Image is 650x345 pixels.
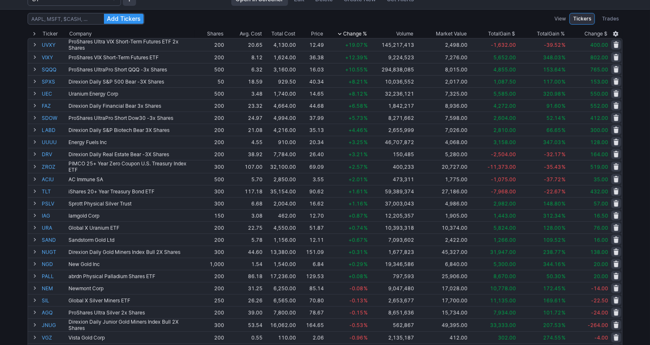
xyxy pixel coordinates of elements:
[345,54,363,61] span: +12.39
[561,176,566,183] span: %
[364,164,368,170] span: %
[297,51,325,63] td: 36.38
[195,75,225,87] td: 50
[590,188,608,195] span: 432.00
[42,173,67,185] a: ACIU
[225,173,263,185] td: 5.70
[364,79,368,85] span: %
[369,160,415,173] td: 400,233
[546,103,561,109] span: 91.60
[364,91,368,97] span: %
[263,51,297,63] td: 1,624.00
[42,234,67,246] a: SAND
[68,79,194,85] div: Direxion Daily S&P 500 Bear -3X Shares
[369,75,415,87] td: 10,036,552
[263,87,297,99] td: 1,740.00
[68,151,194,157] div: Direxion Daily Real Estate Bear -3X Shares
[493,54,516,61] span: 5,652.00
[415,63,468,75] td: 8,015.00
[543,237,561,243] span: 109.52
[68,115,194,121] div: ProShares UltraPro Short Dow30 -3x Shares
[263,75,297,87] td: 929.50
[349,200,363,207] span: +1.16
[543,79,561,85] span: 117.00
[263,246,297,258] td: 13,380.00
[42,76,67,87] a: SPXS
[415,197,468,209] td: 4,986.00
[554,15,566,23] label: View
[364,237,368,243] span: %
[436,30,467,38] span: Market Value
[104,14,144,24] button: Add Tickers
[311,30,323,38] div: Price
[493,79,516,85] span: 1,087.50
[561,127,566,133] span: %
[369,87,415,99] td: 32,236,121
[225,124,263,136] td: 21.08
[225,87,263,99] td: 3.48
[42,136,67,148] a: UUUU
[297,99,325,112] td: 44.68
[561,103,566,109] span: %
[543,213,561,219] span: 312.34
[195,136,225,148] td: 200
[297,233,325,246] td: 12.11
[369,136,415,148] td: 46,707,872
[225,221,263,233] td: 22.75
[543,139,561,145] span: 347.03
[69,30,92,38] div: Company
[369,51,415,63] td: 9,224,523
[297,185,325,197] td: 90.62
[369,197,415,209] td: 37,003,043
[415,87,468,99] td: 7,325.00
[543,91,561,97] span: 320.98
[207,30,223,38] div: Shares
[594,176,608,183] span: 35.00
[369,233,415,246] td: 7,093,602
[364,188,368,195] span: %
[349,151,363,157] span: +3.21
[263,173,297,185] td: 2,850.00
[349,188,363,195] span: +1.61
[42,88,67,99] a: UEC
[546,115,561,121] span: 52.14
[561,54,566,61] span: %
[493,66,516,73] span: 4,855.00
[561,42,566,48] span: %
[225,75,263,87] td: 18.59
[561,115,566,121] span: %
[590,91,608,97] span: 550.00
[415,148,468,160] td: 5,280.00
[225,63,263,75] td: 6.32
[42,63,67,75] a: SQQQ
[195,63,225,75] td: 500
[349,237,363,243] span: +0.67
[42,148,67,160] a: DRV
[263,160,297,173] td: 32,100.00
[263,258,297,270] td: 1,540.00
[68,127,194,133] div: Direxion Daily S&P Biotech Bear 3X Shares
[263,233,297,246] td: 1,156.00
[415,75,468,87] td: 2,017.00
[42,124,67,136] a: LABD
[225,258,263,270] td: 1.54
[561,249,566,255] span: %
[369,99,415,112] td: 1,842,217
[42,282,67,294] a: NEM
[68,176,194,183] div: AC Immune SA
[415,209,468,221] td: 1,905.00
[42,222,67,233] a: URA
[561,200,566,207] span: %
[493,103,516,109] span: 4,272.00
[297,246,325,258] td: 151.09
[68,213,194,219] div: Iamgold Corp
[602,15,619,23] span: Trades
[488,30,515,38] div: Gain $
[195,38,225,51] td: 200
[544,42,561,48] span: -39.52
[225,38,263,51] td: 20.65
[369,221,415,233] td: 10,393,318
[561,188,566,195] span: %
[42,319,67,331] a: JNUG
[42,112,67,124] a: SDOW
